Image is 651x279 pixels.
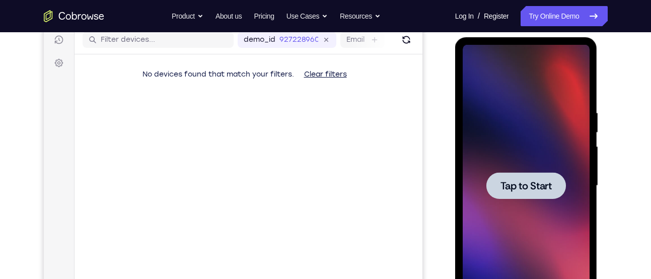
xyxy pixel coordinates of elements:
[57,33,184,43] input: Filter devices...
[478,10,480,22] span: /
[484,6,509,26] a: Register
[172,6,203,26] button: Product
[99,68,250,77] span: No devices found that match your filters.
[354,30,371,46] button: Refresh
[252,63,311,83] button: Clear filters
[521,6,607,26] a: Try Online Demo
[455,6,474,26] a: Log In
[31,135,111,162] button: Tap to Start
[254,6,274,26] a: Pricing
[44,10,104,22] a: Go to the home page
[286,6,328,26] button: Use Cases
[303,33,321,43] label: Email
[215,6,242,26] a: About us
[200,33,232,43] label: demo_id
[340,6,381,26] button: Resources
[45,144,97,154] span: Tap to Start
